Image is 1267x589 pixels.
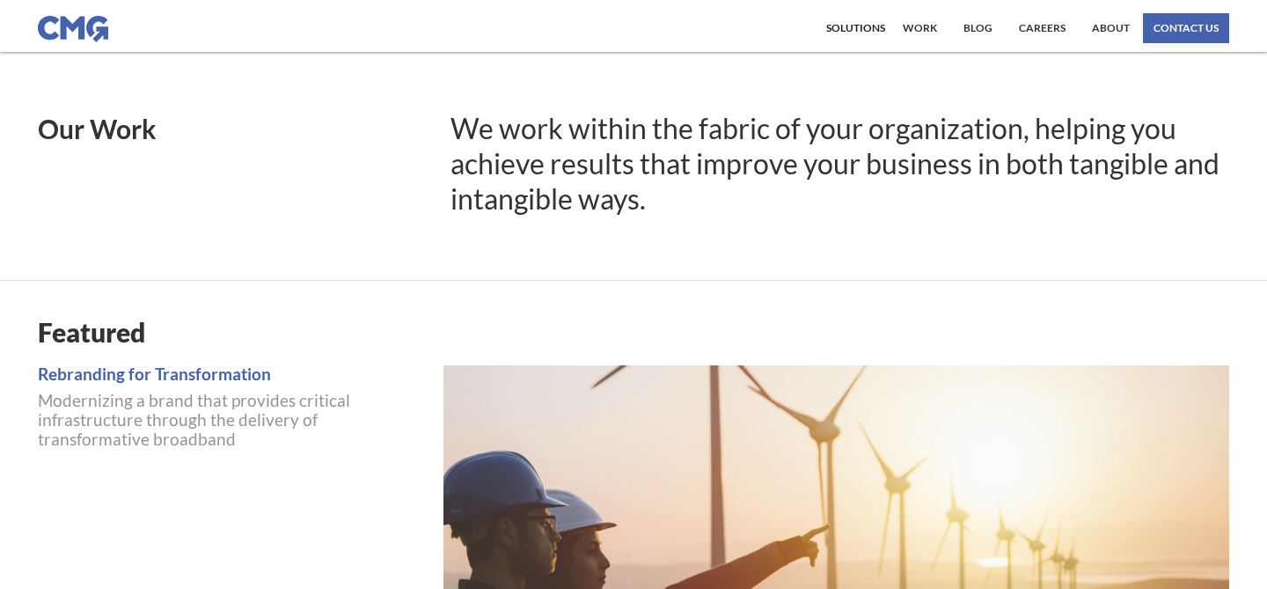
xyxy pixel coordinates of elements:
[38,365,426,382] a: Rebranding for Transformation
[826,23,885,33] div: Solutions
[38,316,1229,348] h1: Featured
[38,115,428,142] h1: Our Work
[1088,13,1134,43] a: About
[38,391,426,449] p: Modernizing a brand that provides critical infrastructure through the delivery of transformative ...
[1153,23,1219,33] div: contact us
[959,13,997,43] a: Blog
[38,16,108,42] img: CMG logo in blue.
[1014,13,1070,43] a: Careers
[898,13,941,43] a: work
[450,111,1229,217] h1: We work within the fabric of your organization, helping you achieve results that improve your bus...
